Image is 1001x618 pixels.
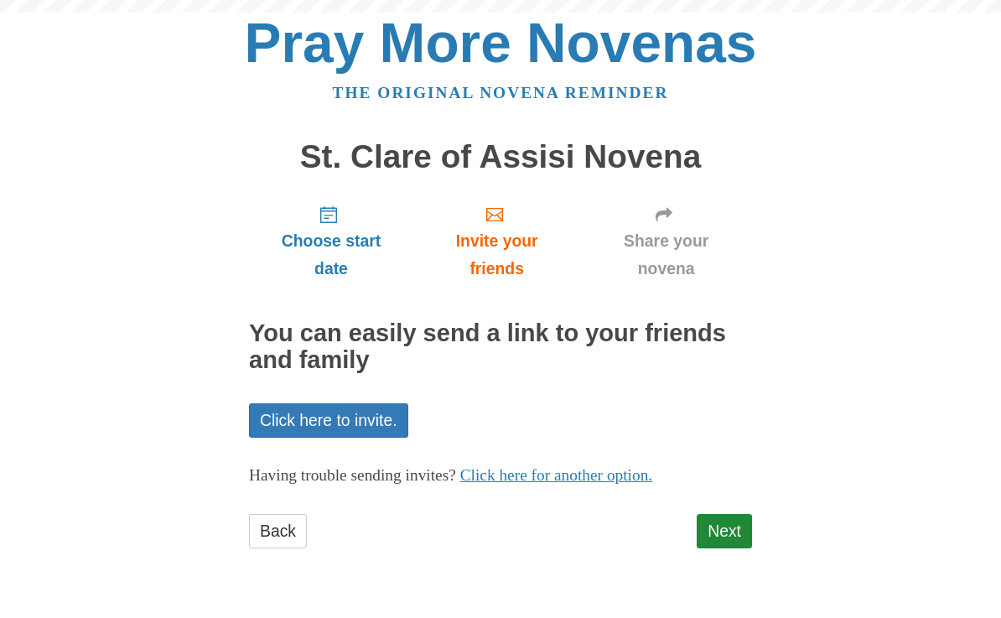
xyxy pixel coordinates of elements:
[333,84,669,101] a: The original novena reminder
[249,466,456,484] span: Having trouble sending invites?
[249,139,752,175] h1: St. Clare of Assisi Novena
[597,227,735,283] span: Share your novena
[430,227,563,283] span: Invite your friends
[249,191,413,291] a: Choose start date
[266,227,397,283] span: Choose start date
[697,514,752,548] a: Next
[249,320,752,374] h2: You can easily send a link to your friends and family
[413,191,580,291] a: Invite your friends
[580,191,752,291] a: Share your novena
[249,514,307,548] a: Back
[249,403,408,438] a: Click here to invite.
[460,466,653,484] a: Click here for another option.
[245,12,757,74] a: Pray More Novenas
